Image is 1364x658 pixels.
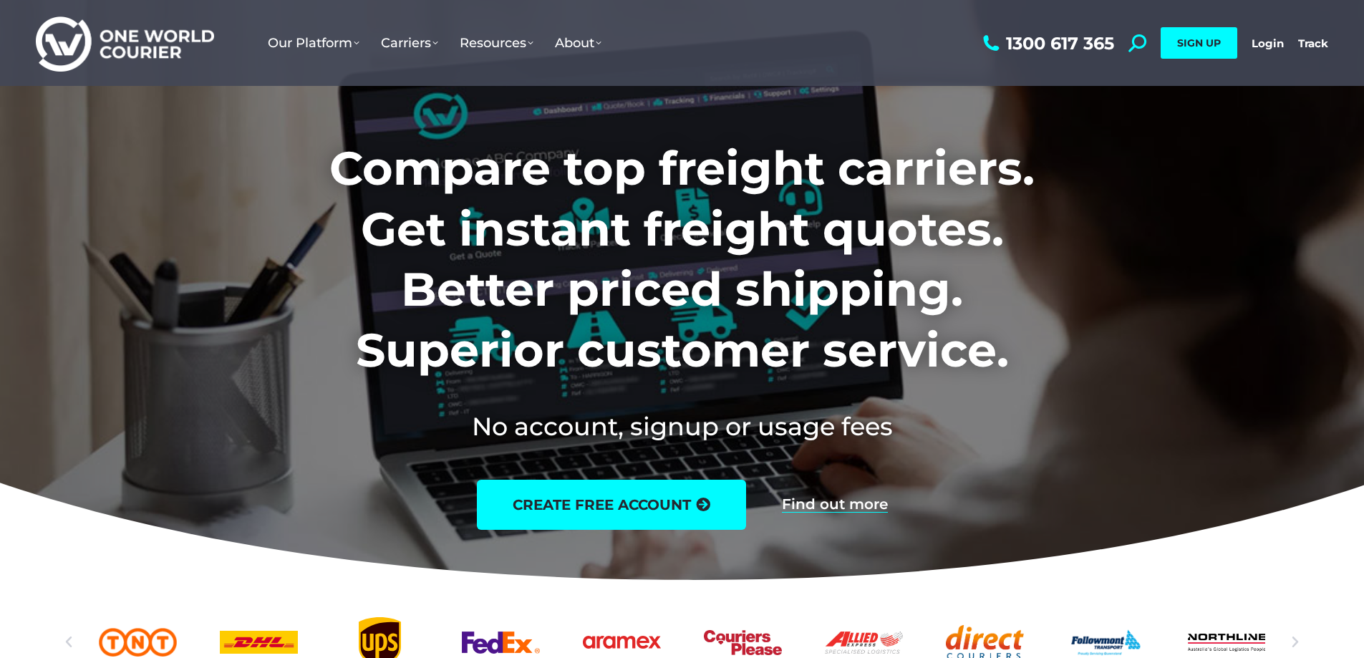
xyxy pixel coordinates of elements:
span: Our Platform [268,35,359,51]
a: create free account [477,480,746,530]
span: Resources [460,35,533,51]
a: SIGN UP [1161,27,1237,59]
a: Login [1252,37,1284,50]
a: Carriers [370,21,449,65]
a: Our Platform [257,21,370,65]
span: About [555,35,601,51]
a: Resources [449,21,544,65]
a: Find out more [782,497,888,513]
h2: No account, signup or usage fees [235,409,1129,444]
img: One World Courier [36,14,214,72]
span: Carriers [381,35,438,51]
a: About [544,21,612,65]
a: 1300 617 365 [980,34,1114,52]
h1: Compare top freight carriers. Get instant freight quotes. Better priced shipping. Superior custom... [235,138,1129,380]
a: Track [1298,37,1328,50]
span: SIGN UP [1177,37,1221,49]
